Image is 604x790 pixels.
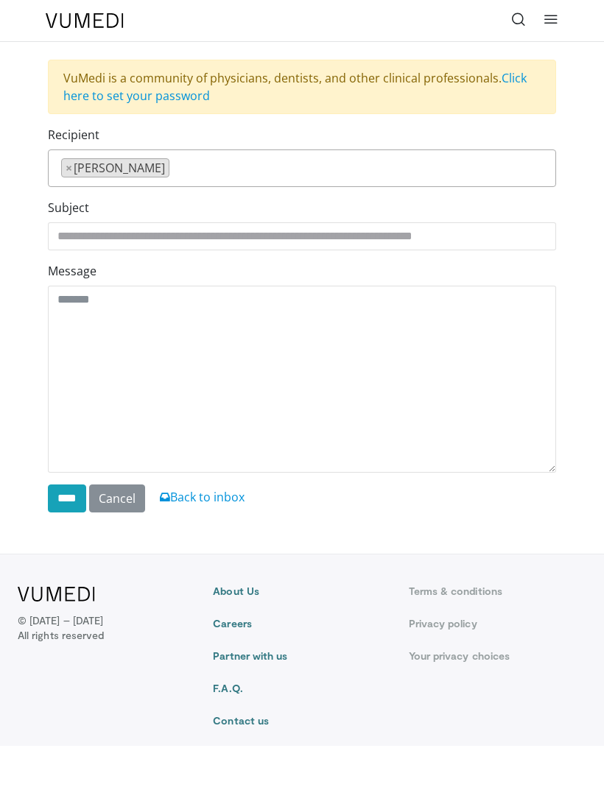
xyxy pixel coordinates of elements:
[409,584,586,599] a: Terms & conditions
[18,587,95,602] img: VuMedi Logo
[409,616,586,631] a: Privacy policy
[48,199,89,216] label: Subject
[48,262,96,280] label: Message
[89,484,145,512] a: Cancel
[213,584,390,599] a: About Us
[18,628,104,643] span: All rights reserved
[213,649,390,663] a: Partner with us
[213,616,390,631] a: Careers
[48,60,556,114] div: VuMedi is a community of physicians, dentists, and other clinical professionals.
[48,126,99,144] label: Recipient
[213,713,390,728] a: Contact us
[61,158,169,177] li: Clifford J. Rosen
[66,159,72,177] span: ×
[160,489,245,505] a: Back to inbox
[18,613,104,643] p: © [DATE] – [DATE]
[46,13,124,28] img: VuMedi Logo
[213,681,390,696] a: F.A.Q.
[409,649,586,663] a: Your privacy choices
